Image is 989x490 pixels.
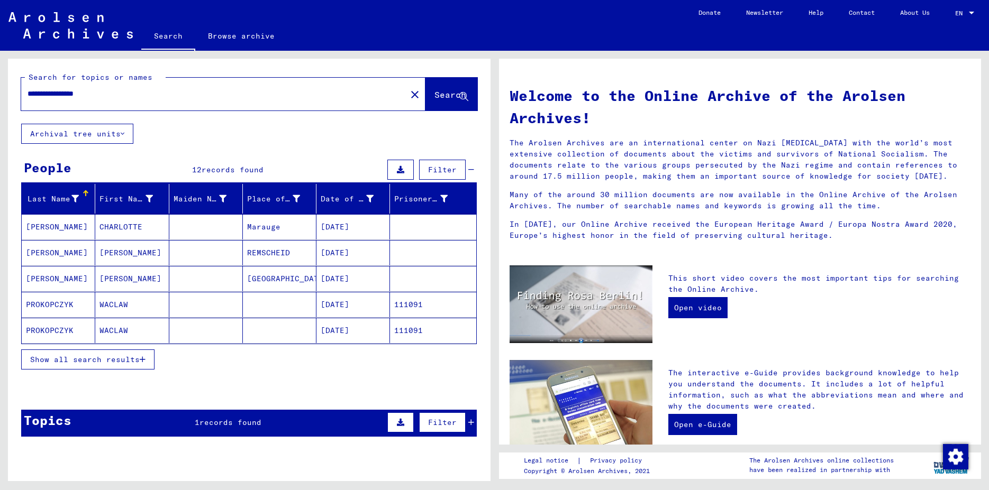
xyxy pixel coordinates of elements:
p: Many of the around 30 million documents are now available in the Online Archive of the Arolsen Ar... [510,189,971,211]
button: Filter [419,160,466,180]
h1: Welcome to the Online Archive of the Arolsen Archives! [510,85,971,129]
p: Copyright © Arolsen Archives, 2021 [524,466,655,476]
mat-icon: close [409,88,421,101]
span: records found [199,418,261,427]
mat-cell: [GEOGRAPHIC_DATA] [243,266,316,291]
a: Legal notice [524,455,577,466]
mat-cell: [DATE] [316,266,390,291]
mat-cell: [DATE] [316,214,390,239]
mat-header-cell: Maiden Name [169,184,243,214]
a: Open video [668,297,728,318]
mat-cell: [PERSON_NAME] [95,266,169,291]
div: Date of Birth [321,193,374,205]
mat-header-cell: Prisoner # [390,184,476,214]
button: Archival tree units [21,124,133,144]
mat-header-cell: Last Name [22,184,95,214]
p: have been realized in partnership with [749,465,894,475]
span: Filter [428,165,457,174]
span: 1 [195,418,199,427]
button: Search [425,78,477,110]
p: The interactive e-Guide provides background knowledge to help you understand the documents. It in... [668,367,970,412]
mat-cell: Marauge [243,214,316,239]
div: Last Name [26,190,95,207]
div: People [24,158,71,177]
div: Last Name [26,193,79,205]
p: This short video covers the most important tips for searching the Online Archive. [668,273,970,295]
div: Maiden Name [174,190,242,207]
img: eguide.jpg [510,360,652,456]
mat-label: Search for topics or names [29,72,152,82]
span: Show all search results [30,355,140,364]
span: records found [202,165,264,174]
img: Arolsen_neg.svg [8,12,133,39]
mat-header-cell: Place of Birth [243,184,316,214]
div: Zustimmung ändern [942,443,968,469]
a: Search [141,23,195,51]
p: The Arolsen Archives are an international center on Nazi [MEDICAL_DATA] with the world’s most ext... [510,137,971,182]
mat-cell: PROKOPCZYK [22,318,95,343]
button: Filter [419,412,466,432]
a: Open e-Guide [668,414,737,435]
mat-cell: [PERSON_NAME] [22,214,95,239]
div: First Name [99,190,168,207]
div: Date of Birth [321,190,389,207]
mat-cell: WACLAW [95,292,169,317]
mat-cell: WACLAW [95,318,169,343]
img: yv_logo.png [931,452,971,478]
mat-cell: [DATE] [316,240,390,265]
div: Prisoner # [394,190,463,207]
span: Filter [428,418,457,427]
mat-cell: [PERSON_NAME] [22,266,95,291]
a: Browse archive [195,23,287,49]
mat-cell: 111091 [390,318,476,343]
div: Prisoner # [394,193,447,205]
mat-cell: [DATE] [316,292,390,317]
span: 12 [192,165,202,174]
mat-cell: 111091 [390,292,476,317]
mat-cell: CHARLOTTE [95,214,169,239]
div: Topics [24,411,71,430]
div: Place of Birth [247,193,300,205]
div: First Name [99,193,152,205]
div: | [524,455,655,466]
p: The Arolsen Archives online collections [749,456,894,465]
div: Maiden Name [174,193,226,205]
mat-select-trigger: EN [955,9,963,17]
mat-cell: [DATE] [316,318,390,343]
mat-cell: PROKOPCZYK [22,292,95,317]
img: video.jpg [510,265,652,343]
mat-cell: [PERSON_NAME] [22,240,95,265]
mat-cell: REMSCHEID [243,240,316,265]
mat-cell: [PERSON_NAME] [95,240,169,265]
p: In [DATE], our Online Archive received the European Heritage Award / Europa Nostra Award 2020, Eu... [510,219,971,241]
img: Zustimmung ändern [943,444,968,469]
mat-header-cell: First Name [95,184,169,214]
div: Place of Birth [247,190,316,207]
button: Show all search results [21,349,155,369]
span: Search [434,89,466,100]
mat-header-cell: Date of Birth [316,184,390,214]
a: Privacy policy [582,455,655,466]
button: Clear [404,84,425,105]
